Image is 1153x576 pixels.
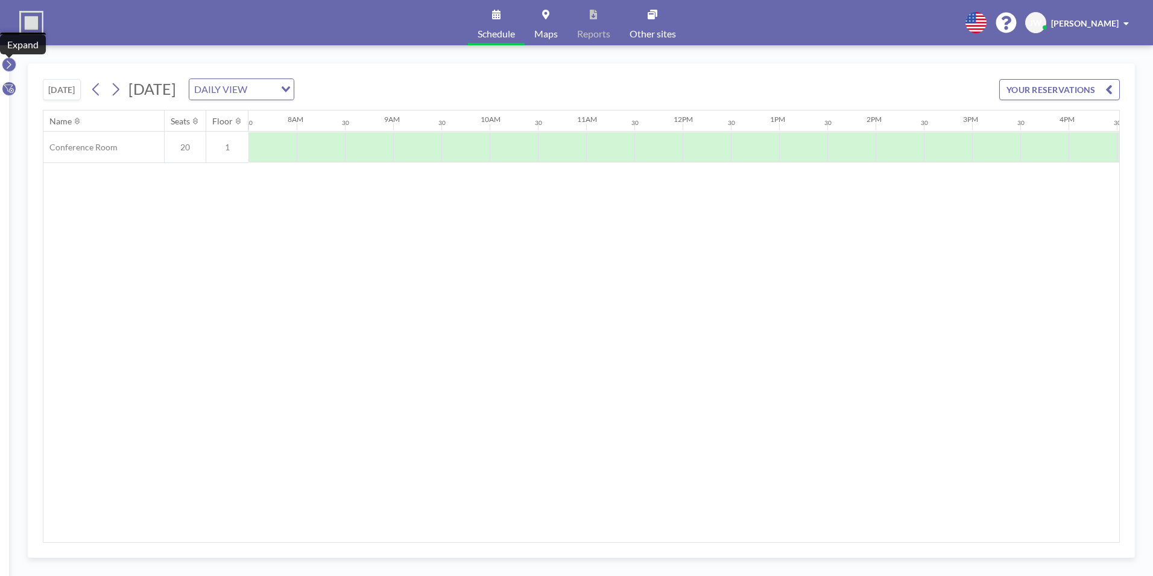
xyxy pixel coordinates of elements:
div: Expand [7,39,39,51]
span: Other sites [630,29,676,39]
div: 30 [342,119,349,127]
button: YOUR RESERVATIONS [999,79,1120,100]
span: [DATE] [128,80,176,98]
div: 3PM [963,115,978,124]
div: Search for option [189,79,294,100]
span: Conference Room [43,142,118,153]
span: [PERSON_NAME] [1051,18,1119,28]
span: Reports [577,29,610,39]
span: Maps [534,29,558,39]
div: 30 [535,119,542,127]
span: 20 [165,142,206,153]
div: 12PM [674,115,693,124]
div: 30 [245,119,253,127]
div: Floor [212,116,233,127]
span: JW [1029,18,1042,28]
div: 30 [1017,119,1025,127]
div: 30 [728,119,735,127]
span: DAILY VIEW [192,82,250,97]
div: 4PM [1060,115,1075,124]
div: 1PM [770,115,785,124]
div: 9AM [384,115,400,124]
div: Name [49,116,72,127]
span: 1 [206,142,248,153]
div: 10AM [481,115,501,124]
div: Seats [171,116,190,127]
img: organization-logo [19,11,43,35]
div: 30 [1114,119,1121,127]
div: 30 [631,119,639,127]
div: 8AM [288,115,303,124]
div: 30 [824,119,832,127]
div: 2PM [867,115,882,124]
div: 11AM [577,115,597,124]
input: Search for option [251,82,274,97]
div: 30 [921,119,928,127]
span: Schedule [478,29,515,39]
button: [DATE] [43,79,81,100]
div: 30 [438,119,446,127]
